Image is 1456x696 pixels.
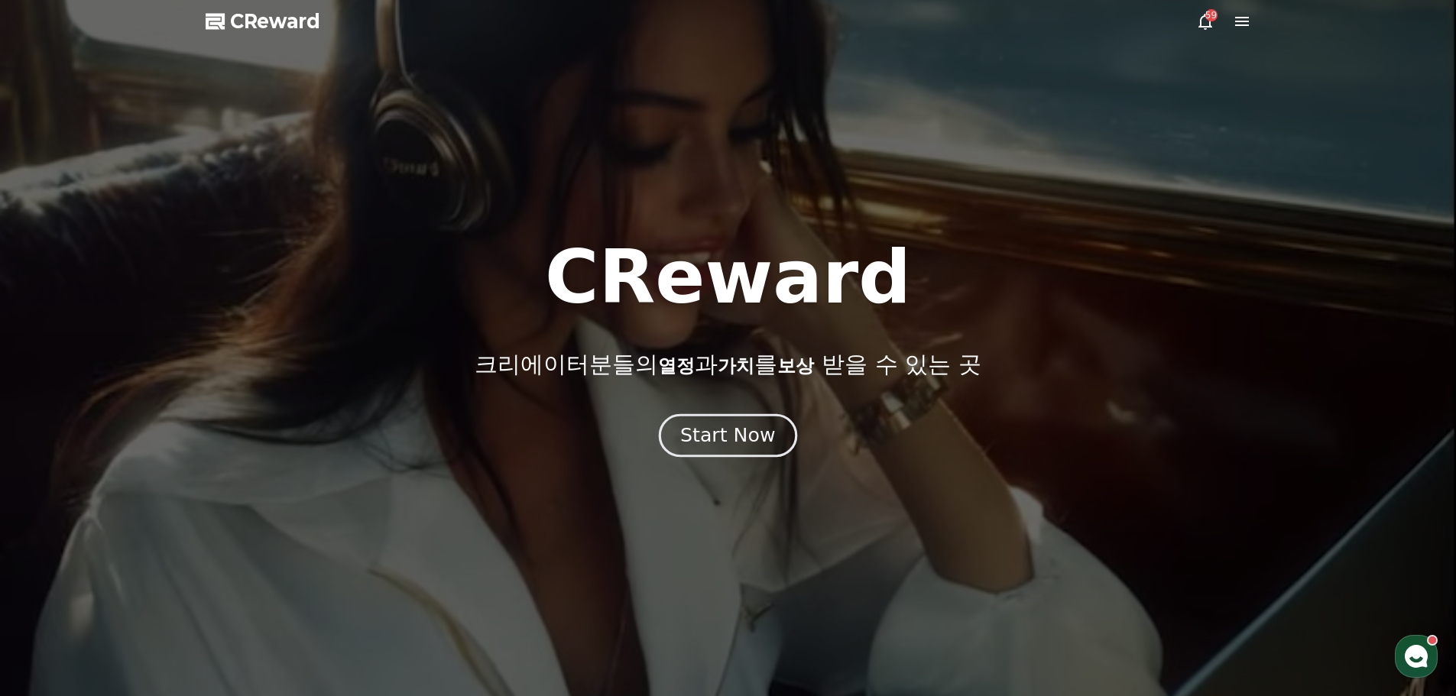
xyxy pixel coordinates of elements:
span: 가치 [718,355,754,377]
a: Start Now [662,430,794,445]
a: 설정 [197,484,293,523]
button: Start Now [659,413,797,457]
div: Start Now [680,422,775,448]
span: CReward [230,9,320,34]
span: 홈 [48,507,57,520]
a: CReward [206,9,320,34]
span: 보상 [777,355,814,377]
span: 설정 [236,507,255,520]
h1: CReward [545,241,911,314]
a: 대화 [101,484,197,523]
span: 열정 [658,355,695,377]
a: 홈 [5,484,101,523]
a: 59 [1196,12,1214,31]
span: 대화 [140,508,158,520]
div: 59 [1205,9,1218,21]
p: 크리에이터분들의 과 를 받을 수 있는 곳 [475,351,981,378]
